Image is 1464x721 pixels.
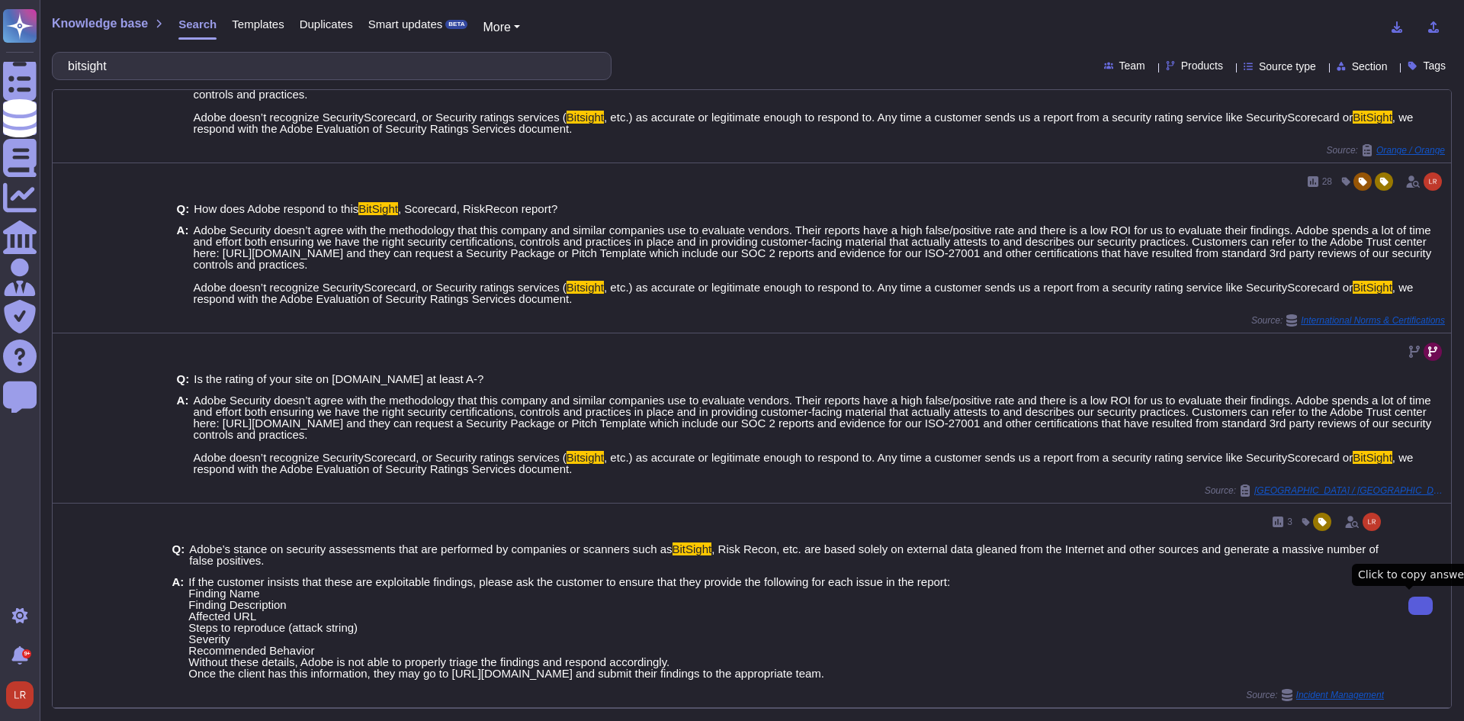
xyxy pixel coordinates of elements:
span: Source: [1327,144,1445,156]
span: [GEOGRAPHIC_DATA] / [GEOGRAPHIC_DATA] Questionnaire [1254,486,1445,495]
img: user [6,681,34,709]
b: A: [177,394,189,475]
mark: Bitsight [567,281,604,294]
span: Orange / Orange [1376,146,1445,155]
mark: BitSight [673,542,712,555]
span: More [483,21,510,34]
input: Search a question or template... [60,53,596,79]
span: Source: [1251,314,1445,327]
span: Duplicates [300,18,353,30]
span: Section [1352,61,1388,72]
span: Source type [1259,61,1316,72]
span: Templates [232,18,284,30]
b: A: [177,224,189,304]
span: Is the rating of your site on [DOMAIN_NAME] at least A-? [194,372,483,385]
b: A: [177,54,189,134]
img: user [1424,172,1442,191]
span: International Norms & Certifications [1301,316,1445,325]
mark: Bitsight [567,111,604,124]
span: , we respond with the Adobe Evaluation of Security Ratings Services document. [193,451,1413,475]
span: , we respond with the Adobe Evaluation of Security Ratings Services document. [193,111,1413,135]
span: , Scorecard, RiskRecon report? [398,202,557,215]
span: Incident Management [1296,690,1384,700]
b: Q: [172,543,185,566]
mark: BitSight [1353,281,1392,294]
span: Source: [1246,689,1384,701]
span: Tags [1423,60,1446,71]
img: user [1363,513,1381,531]
span: 28 [1322,177,1332,186]
span: , etc.) as accurate or legitimate enough to respond to. Any time a customer sends us a report fro... [604,451,1353,464]
button: More [483,18,520,37]
span: 3 [1287,517,1292,526]
span: Adobe Security doesn’t agree with the methodology that this company and similar companies use to ... [193,224,1431,294]
span: Knowledge base [52,18,148,30]
b: Q: [177,203,190,214]
span: If the customer insists that these are exploitable findings, please ask the customer to ensure th... [188,575,950,680]
span: How does Adobe respond to this [194,202,358,215]
span: , we respond with the Adobe Evaluation of Security Ratings Services document. [193,281,1413,305]
span: Search [178,18,217,30]
span: , Risk Recon, etc. are based solely on external data gleaned from the Internet and other sources ... [189,542,1379,567]
button: user [3,678,44,712]
span: Team [1119,60,1145,71]
div: 9+ [22,649,31,658]
span: Adobe Security doesn’t agree with the methodology that this company and similar companies use to ... [193,394,1431,464]
mark: BitSight [1353,111,1392,124]
mark: BitSight [1353,451,1392,464]
span: Smart updates [368,18,443,30]
span: Adobe’s stance on security assessments that are performed by companies or scanners such as [189,542,672,555]
span: Source: [1205,484,1445,497]
mark: BitSight [358,202,398,215]
span: , etc.) as accurate or legitimate enough to respond to. Any time a customer sends us a report fro... [604,111,1353,124]
span: , etc.) as accurate or legitimate enough to respond to. Any time a customer sends us a report fro... [604,281,1353,294]
mark: Bitsight [567,451,604,464]
b: Q: [177,373,190,385]
span: Products [1181,60,1223,71]
b: A: [172,576,184,679]
div: BETA [445,20,467,29]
